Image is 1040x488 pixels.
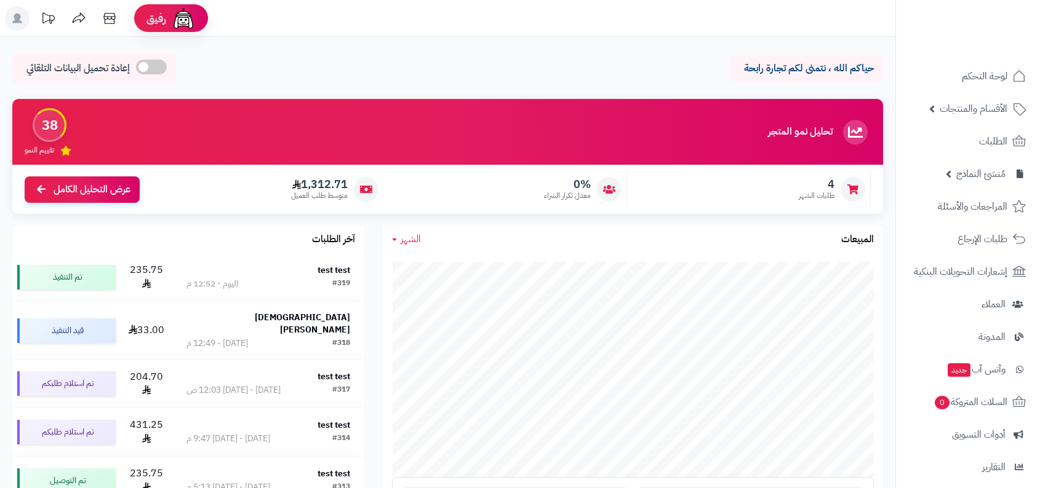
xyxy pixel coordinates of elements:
span: 0 [934,395,950,410]
span: متوسط طلب العميل [291,191,348,201]
span: التقارير [982,458,1006,476]
td: 235.75 [121,253,172,301]
span: رفيق [146,11,166,26]
strong: test test [318,264,350,277]
strong: test test [318,370,350,383]
span: السلات المتروكة [934,393,1007,411]
h3: آخر الطلبات [312,234,355,245]
span: طلبات الشهر [799,191,834,201]
span: تقييم النمو [25,145,54,155]
div: #317 [332,384,350,396]
a: إشعارات التحويلات البنكية [903,257,1033,286]
span: أدوات التسويق [952,426,1006,443]
div: [DATE] - [DATE] 12:03 ص [186,384,281,396]
a: وآتس آبجديد [903,355,1033,384]
span: لوحة التحكم [962,68,1007,85]
img: ai-face.png [171,6,196,31]
div: تم استلام طلبكم [17,371,116,396]
div: تم استلام طلبكم [17,420,116,444]
span: عرض التحليل الكامل [54,183,130,197]
div: اليوم - 12:52 م [186,278,238,290]
strong: test test [318,467,350,480]
span: جديد [948,363,970,377]
a: العملاء [903,289,1033,319]
td: 204.70 [121,360,172,408]
span: المراجعات والأسئلة [938,198,1007,215]
p: حياكم الله ، نتمنى لكم تجارة رابحة [738,61,874,76]
div: #314 [332,433,350,445]
a: الشهر [392,232,421,246]
span: طلبات الإرجاع [958,230,1007,248]
a: الطلبات [903,127,1033,156]
strong: test test [318,419,350,431]
a: عرض التحليل الكامل [25,176,140,203]
td: 33.00 [121,302,172,360]
h3: المبيعات [841,234,874,245]
span: معدل تكرار الشراء [544,191,591,201]
td: 431.25 [121,408,172,456]
span: مُنشئ النماذج [956,165,1006,183]
span: الأقسام والمنتجات [940,100,1007,117]
div: [DATE] - [DATE] 9:47 م [186,433,270,445]
h3: تحليل نمو المتجر [768,127,833,138]
span: 0% [544,178,591,191]
span: إشعارات التحويلات البنكية [914,263,1007,280]
a: المدونة [903,322,1033,352]
a: السلات المتروكة0 [903,387,1033,417]
div: #319 [332,278,350,290]
a: المراجعات والأسئلة [903,192,1033,221]
a: طلبات الإرجاع [903,224,1033,254]
div: تم التنفيذ [17,265,116,289]
span: الطلبات [979,133,1007,150]
div: [DATE] - 12:49 م [186,337,248,350]
img: logo-2.png [956,19,1028,45]
strong: [DEMOGRAPHIC_DATA][PERSON_NAME] [255,311,350,336]
a: لوحة التحكم [903,61,1033,91]
a: أدوات التسويق [903,420,1033,449]
span: المدونة [978,328,1006,345]
span: إعادة تحميل البيانات التلقائي [26,61,130,76]
a: التقارير [903,452,1033,482]
span: وآتس آب [946,361,1006,378]
span: 4 [799,178,834,191]
span: 1,312.71 [291,178,348,191]
span: العملاء [982,296,1006,313]
a: تحديثات المنصة [33,6,63,34]
span: الشهر [401,232,421,246]
div: قيد التنفيذ [17,318,116,343]
div: #318 [332,337,350,350]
